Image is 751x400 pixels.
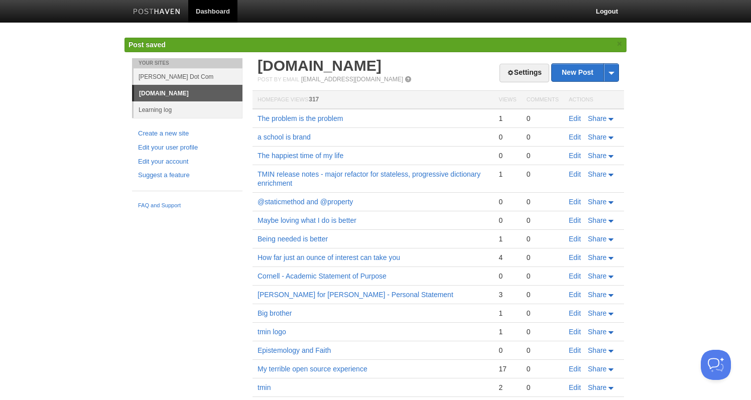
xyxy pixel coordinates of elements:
[527,197,559,206] div: 0
[569,309,581,317] a: Edit
[133,9,181,16] img: Posthaven-bar
[527,151,559,160] div: 0
[527,216,559,225] div: 0
[588,170,606,178] span: Share
[569,383,581,391] a: Edit
[258,383,271,391] a: tmin
[564,91,624,109] th: Actions
[701,350,731,380] iframe: Help Scout Beacon - Open
[588,235,606,243] span: Share
[498,383,516,392] div: 2
[258,365,367,373] a: My terrible open source experience
[498,216,516,225] div: 0
[588,253,606,261] span: Share
[499,64,549,82] a: Settings
[588,346,606,354] span: Share
[258,328,286,336] a: tmin logo
[498,234,516,243] div: 1
[309,96,319,103] span: 317
[132,58,242,68] li: Your Sites
[588,383,606,391] span: Share
[527,327,559,336] div: 0
[258,170,480,187] a: TMIN release notes - major refactor for stateless, progressive dictionary enrichment
[569,346,581,354] a: Edit
[588,216,606,224] span: Share
[258,216,356,224] a: Maybe loving what I do is better
[138,170,236,181] a: Suggest a feature
[569,133,581,141] a: Edit
[301,76,403,83] a: [EMAIL_ADDRESS][DOMAIN_NAME]
[588,272,606,280] span: Share
[588,365,606,373] span: Share
[498,327,516,336] div: 1
[138,201,236,210] a: FAQ and Support
[552,64,618,81] a: New Post
[569,170,581,178] a: Edit
[498,290,516,299] div: 3
[569,328,581,336] a: Edit
[253,91,493,109] th: Homepage Views
[527,364,559,373] div: 0
[138,128,236,139] a: Create a new site
[588,291,606,299] span: Share
[569,216,581,224] a: Edit
[258,346,331,354] a: Epistemology and Faith
[588,309,606,317] span: Share
[498,114,516,123] div: 1
[258,291,453,299] a: [PERSON_NAME] for [PERSON_NAME] - Personal Statement
[134,85,242,101] a: [DOMAIN_NAME]
[522,91,564,109] th: Comments
[498,272,516,281] div: 0
[527,346,559,355] div: 0
[498,346,516,355] div: 0
[498,151,516,160] div: 0
[493,91,521,109] th: Views
[258,152,343,160] a: The happiest time of my life
[498,132,516,142] div: 0
[258,57,382,74] a: [DOMAIN_NAME]
[138,157,236,167] a: Edit your account
[588,114,606,122] span: Share
[569,235,581,243] a: Edit
[527,309,559,318] div: 0
[498,170,516,179] div: 1
[258,198,353,206] a: @staticmethod and @property
[258,114,343,122] a: The problem is the problem
[569,152,581,160] a: Edit
[527,132,559,142] div: 0
[527,272,559,281] div: 0
[129,41,166,49] span: Post saved
[569,114,581,122] a: Edit
[588,198,606,206] span: Share
[134,68,242,85] a: [PERSON_NAME] Dot Com
[588,133,606,141] span: Share
[498,253,516,262] div: 4
[258,235,328,243] a: Being needed is better
[138,143,236,153] a: Edit your user profile
[527,114,559,123] div: 0
[498,364,516,373] div: 17
[527,290,559,299] div: 0
[569,291,581,299] a: Edit
[527,383,559,392] div: 0
[258,272,387,280] a: Cornell - Academic Statement of Purpose
[615,38,624,50] a: ×
[569,198,581,206] a: Edit
[588,328,606,336] span: Share
[569,365,581,373] a: Edit
[527,170,559,179] div: 0
[258,76,299,82] span: Post by Email
[258,309,292,317] a: Big brother
[569,272,581,280] a: Edit
[258,253,400,261] a: How far just an ounce of interest can take you
[527,253,559,262] div: 0
[527,234,559,243] div: 0
[569,253,581,261] a: Edit
[498,197,516,206] div: 0
[498,309,516,318] div: 1
[588,152,606,160] span: Share
[258,133,311,141] a: a school is brand
[134,101,242,118] a: Learning log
